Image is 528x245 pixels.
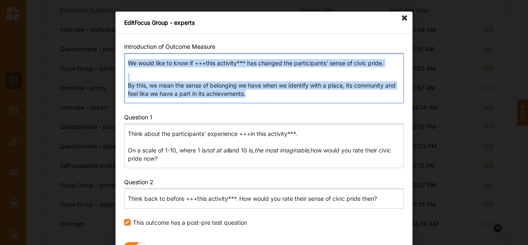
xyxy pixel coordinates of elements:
p: Think back to before +++this activity***. How would you rate their sense of civic pride then? [128,195,400,203]
label: Question 2 [124,178,153,186]
div: Edit Focus Group - experts [115,12,412,34]
div: Editor editing area: main. Press Alt+0 for help. [124,53,404,103]
div: Editor editing area: main. Press Alt+0 for help. [124,124,404,168]
label: Question 1 [124,114,152,121]
p: Think about the participants' experience +++in this activity***. On a scale of 1-10, where 1 is a... [128,130,400,163]
label: Introduction of Outcome Measure [124,43,215,50]
p: By this, we mean the sense of belonging we have when we identify with a place, its community and ... [128,73,400,98]
div: Editor editing area: main. Press Alt+0 for help. [124,189,404,208]
div: This outcome has a post-pre test question [124,219,404,227]
i: not at all [206,147,229,154]
i: the most imaginable, [255,147,311,154]
p: We would like to know if +++this activity*** has changed the participants' sense of civic pride. [128,59,400,67]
